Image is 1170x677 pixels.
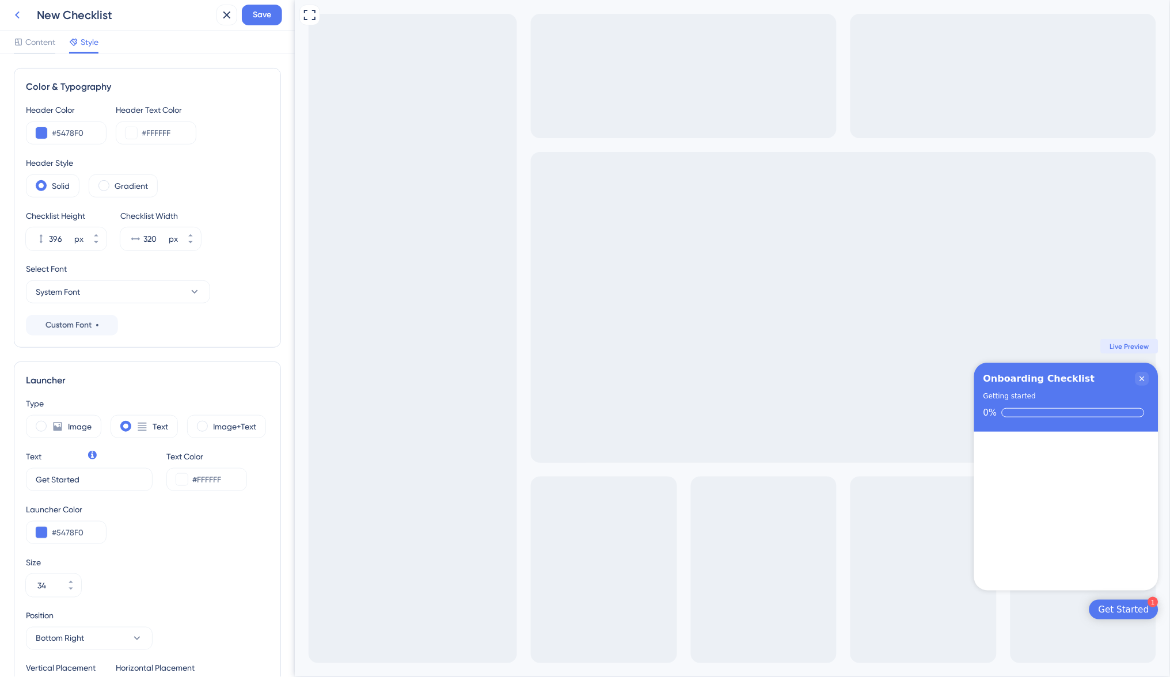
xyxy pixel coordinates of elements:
button: px [180,239,201,250]
div: px [74,232,83,246]
button: Custom Font [26,315,118,336]
div: Select Font [26,262,269,276]
label: Image [68,420,92,433]
div: Header Style [26,156,269,170]
div: Close Checklist [841,372,854,386]
label: Gradient [115,179,148,193]
button: Save [242,5,282,25]
div: 1 [853,597,864,607]
input: Get Started [36,473,143,486]
div: Checklist progress: 0% [689,408,854,418]
div: Color & Typography [26,80,269,94]
span: Style [81,35,98,49]
label: Solid [52,179,70,193]
div: Text Color [166,450,247,463]
div: Launcher [26,374,269,387]
div: Launcher Color [26,503,107,516]
div: Size [26,556,269,569]
span: Live Preview [815,342,854,351]
button: px [180,227,201,239]
div: Position [26,608,153,622]
div: Header Color [26,103,107,117]
div: Checklist Container [679,363,864,591]
div: Get Started [804,604,854,615]
div: Horizontal Placement [116,661,196,675]
span: Custom Font [45,318,92,332]
button: px [86,227,107,239]
span: Content [25,35,55,49]
div: Open Get Started checklist, remaining modules: 1 [795,600,864,619]
input: px [49,232,72,246]
div: Checklist items [679,432,864,592]
div: New Checklist [37,7,212,23]
div: Header Text Color [116,103,196,117]
button: px [86,239,107,250]
span: System Font [36,285,80,299]
div: Text [26,450,41,463]
div: px [169,232,178,246]
span: Bottom Right [36,632,84,645]
div: Vertical Placement [26,661,107,675]
div: Getting started [689,390,741,402]
input: px [143,232,166,246]
label: Image+Text [213,420,256,433]
div: 0% [689,408,702,418]
div: Checklist Height [26,209,107,223]
div: Checklist Width [120,209,201,223]
button: System Font [26,280,210,303]
span: Save [253,8,271,22]
label: Text [153,420,168,433]
div: Type [26,397,269,410]
button: Bottom Right [26,627,153,650]
div: Onboarding Checklist [689,372,800,386]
